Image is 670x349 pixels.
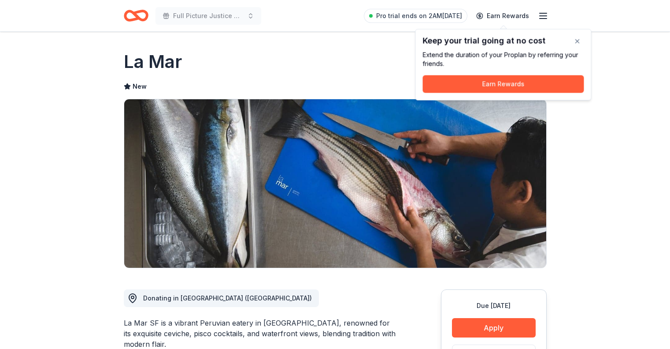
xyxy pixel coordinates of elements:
div: Due [DATE] [452,300,536,311]
span: Pro trial ends on 2AM[DATE] [376,11,462,21]
div: Extend the duration of your Pro plan by referring your friends. [423,51,584,68]
a: Earn Rewards [471,8,534,24]
button: Full Picture Justice Gala [155,7,261,25]
span: New [133,81,147,92]
button: Apply [452,318,536,338]
a: Home [124,5,148,26]
h1: La Mar [124,49,182,74]
div: Keep your trial going at no cost [423,37,584,45]
button: Earn Rewards [423,75,584,93]
span: Donating in [GEOGRAPHIC_DATA] ([GEOGRAPHIC_DATA]) [143,294,312,302]
a: Pro trial ends on 2AM[DATE] [364,9,467,23]
span: Full Picture Justice Gala [173,11,244,21]
img: Image for La Mar [124,99,546,268]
